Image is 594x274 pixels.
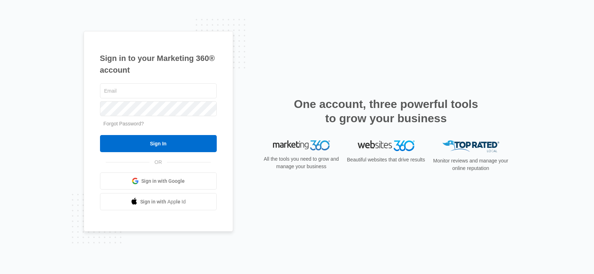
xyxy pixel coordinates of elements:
[100,193,217,210] a: Sign in with Apple Id
[292,97,480,125] h2: One account, three powerful tools to grow your business
[358,140,415,151] img: Websites 360
[141,177,185,185] span: Sign in with Google
[100,52,217,76] h1: Sign in to your Marketing 360® account
[140,198,186,206] span: Sign in with Apple Id
[100,83,217,98] input: Email
[104,121,144,126] a: Forgot Password?
[346,156,426,164] p: Beautiful websites that drive results
[273,140,330,150] img: Marketing 360
[442,140,499,152] img: Top Rated Local
[149,159,167,166] span: OR
[262,155,341,170] p: All the tools you need to grow and manage your business
[431,157,511,172] p: Monitor reviews and manage your online reputation
[100,172,217,190] a: Sign in with Google
[100,135,217,152] input: Sign In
